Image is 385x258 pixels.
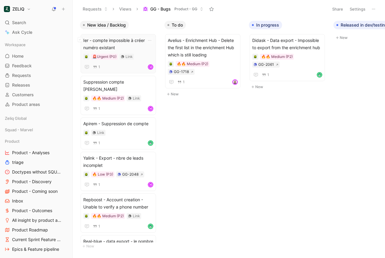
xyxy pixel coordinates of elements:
span: Requests [12,72,31,78]
div: 🪲 [168,61,174,67]
span: New idea / Backlog [87,22,126,28]
img: ZELIQ [4,6,10,12]
button: New [80,243,160,250]
span: Product - Coming soon [12,188,58,194]
span: Squad - Marvel [5,127,33,133]
span: 1 [98,107,100,110]
span: Product Roadmap [12,227,48,233]
a: Doctypes without SQUAD [2,167,70,177]
button: 1 [92,140,101,146]
a: Product - Analyses [2,148,70,157]
span: 1 [98,225,100,228]
a: Apirem - Suppression de compteLink1avatar [81,117,156,149]
a: Product - Coming soon [2,187,70,196]
a: Repboost - Account creation - Unable to verify a phone number🔥🔥 Medium (P2)Link1avatar [81,193,156,233]
img: 🪲 [84,55,88,59]
a: Feedback [2,61,70,70]
span: Ask Cycle [12,29,32,36]
div: GG-1718 [174,69,189,75]
span: 1 [267,73,269,77]
div: 🔥🔥 Medium (P2) [92,213,124,219]
span: Epics & Feature pipeline [12,246,59,252]
div: To doNew [162,18,247,101]
div: 🪲 [83,213,89,219]
img: 🪲 [169,62,173,66]
div: In progressNew [247,18,331,94]
span: Product areas [12,101,40,107]
button: New idea / Backlog [80,21,129,29]
img: 🪲 [84,173,88,176]
a: Epics & Feature pipeline [2,245,70,254]
div: 🪲 [83,95,89,101]
button: Settings [347,5,368,13]
span: All insight by product areas [12,217,62,223]
button: New [249,83,329,91]
span: Product [5,138,20,144]
div: 🔥 Low (P3) [92,171,113,177]
a: Requests [2,71,70,80]
div: 🚨Urgent (P0) [92,54,116,60]
div: Zeliq Global [2,114,70,125]
h1: ZELIQ [12,6,24,12]
div: 🪲 [252,54,258,60]
span: Product - GG [174,6,197,12]
button: 1 [92,64,101,70]
img: 🪲 [84,97,88,100]
div: 🪲 [83,130,89,136]
button: 1 [261,72,270,78]
button: In progress [249,21,282,29]
img: avatar [148,141,153,145]
a: Product areas [2,100,70,109]
div: Squad - Marvel [2,125,70,134]
a: Yalink - Export - nbre de leads incomplet🔥 Low (P3)GG-20481M [81,152,156,191]
span: Product - Outcomes [12,208,52,214]
div: M [148,107,153,111]
span: Avelius - Enrichment Hub - Delete the first list in the enrichment Hub which is still loading [168,37,238,59]
div: GG-2048 [122,171,138,177]
span: Product - Analyses [12,150,49,156]
span: Search [12,19,26,26]
img: avatar [317,73,322,77]
span: Inbox [12,198,23,204]
a: Product Roadmap [2,225,70,234]
a: Didask - Data export - Impossible to export from the enrichment hub🔥🔥 Medium (P2)GG-20611avatar [250,34,325,81]
div: Search [2,18,70,27]
a: Avelius - Enrichment Hub - Delete the first list in the enrichment Hub which is still loading🔥🔥 M... [165,34,240,88]
a: All insight by product areas [2,216,70,225]
span: Yalink - Export - nbre de leads incomplet [83,154,153,169]
a: Ier - compte impossible à créer car numéro existant🚨Urgent (P0)Link1M [81,34,156,73]
a: Ask Cycle [2,28,70,37]
a: triage [2,158,70,167]
span: In progress [256,22,279,28]
img: 🪲 [253,55,257,59]
div: Link [126,54,133,60]
button: Requests [80,5,110,14]
div: 🪲 [83,171,89,177]
button: Views [116,5,134,14]
div: M [148,65,153,69]
span: Repboost - Account creation - Unable to verify a phone number [83,196,153,211]
div: 🔥🔥 Medium (P2) [92,95,124,101]
div: M [148,183,153,187]
span: Workspace [5,42,26,48]
div: GG-2061 [258,62,274,68]
a: Product - Discovery [2,177,70,186]
span: 1 [98,183,100,186]
a: Releases [2,81,70,90]
a: Home [2,52,70,61]
img: avatar [233,80,237,84]
span: Customers [12,92,34,98]
span: GG - Bugs [150,6,171,12]
div: New idea / BacklogNew [78,18,162,253]
span: Zeliq Global [5,115,27,121]
span: 1 [183,80,185,84]
div: Link [133,95,140,101]
div: 🔥🔥 Medium (P2) [261,54,293,60]
div: 🪲 [83,54,89,60]
button: 1 [176,79,186,85]
a: Suppression compte [PERSON_NAME]🔥🔥 Medium (P2)Link1M [81,76,156,115]
button: ZELIQZELIQ [2,5,32,13]
span: Feedback [12,63,32,69]
span: Releases [12,82,30,88]
div: Workspace [2,40,70,49]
